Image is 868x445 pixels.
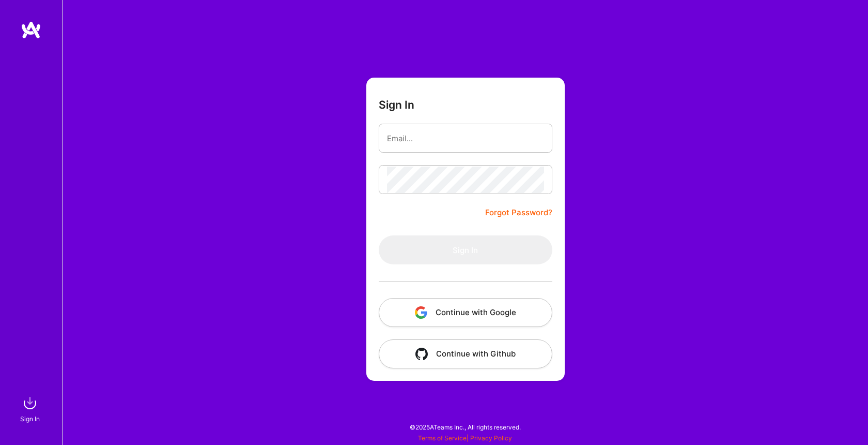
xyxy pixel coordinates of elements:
[470,434,512,442] a: Privacy Policy
[418,434,512,442] span: |
[62,414,868,440] div: © 2025 ATeams Inc., All rights reserved.
[379,298,552,327] button: Continue with Google
[21,21,41,39] img: logo
[387,125,544,152] input: Email...
[415,348,428,360] img: icon
[418,434,467,442] a: Terms of Service
[20,393,40,413] img: sign in
[20,413,40,424] div: Sign In
[379,235,552,264] button: Sign In
[485,206,552,219] a: Forgot Password?
[415,306,427,319] img: icon
[22,393,40,424] a: sign inSign In
[379,339,552,368] button: Continue with Github
[379,98,414,111] h3: Sign In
